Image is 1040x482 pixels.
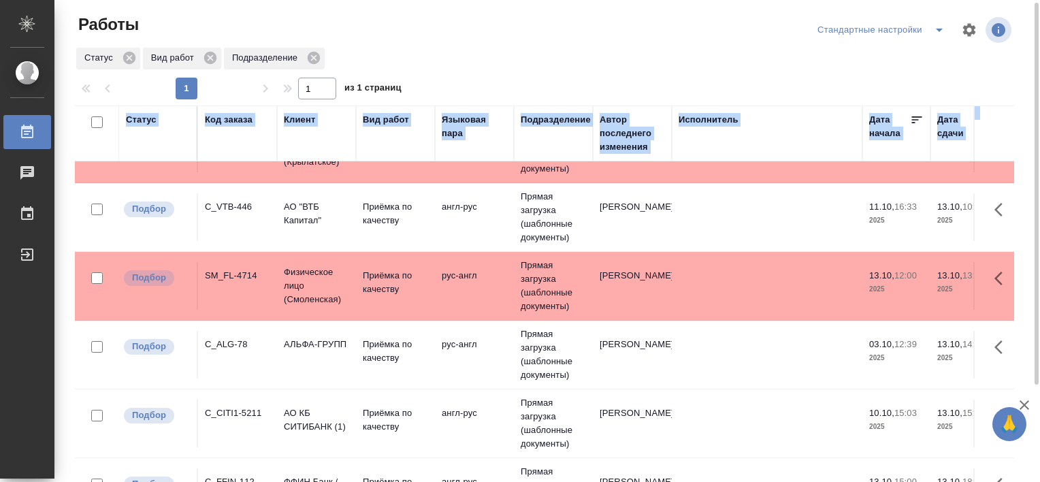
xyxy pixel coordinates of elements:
[442,113,507,140] div: Языковая пара
[363,406,428,434] p: Приёмка по качеству
[232,51,302,65] p: Подразделение
[593,400,672,447] td: [PERSON_NAME]
[363,269,428,296] p: Приёмка по качеству
[143,48,221,69] div: Вид работ
[126,113,157,127] div: Статус
[962,339,985,349] p: 14:00
[869,351,924,365] p: 2025
[937,283,992,296] p: 2025
[894,339,917,349] p: 12:39
[593,331,672,379] td: [PERSON_NAME]
[937,202,962,212] p: 13.10,
[205,269,270,283] div: SM_FL-4714
[937,113,978,140] div: Дата сдачи
[75,14,139,35] span: Работы
[284,406,349,434] p: АО КБ СИТИБАНК (1)
[593,262,672,310] td: [PERSON_NAME]
[962,202,985,212] p: 10:00
[869,339,894,349] p: 03.10,
[284,338,349,351] p: АЛЬФА-ГРУПП
[435,331,514,379] td: рус-англ
[514,183,593,251] td: Прямая загрузка (шаблонные документы)
[344,80,402,99] span: из 1 страниц
[514,321,593,389] td: Прямая загрузка (шаблонные документы)
[435,400,514,447] td: англ-рус
[123,338,190,356] div: Можно подбирать исполнителей
[123,269,190,287] div: Можно подбирать исполнителей
[123,406,190,425] div: Можно подбирать исполнителей
[284,266,349,306] p: Физическое лицо (Смоленская)
[986,331,1019,364] button: Здесь прячутся важные кнопки
[514,389,593,457] td: Прямая загрузка (шаблонные документы)
[151,51,199,65] p: Вид работ
[123,200,190,219] div: Можно подбирать исполнителей
[894,202,917,212] p: 16:33
[435,193,514,241] td: англ-рус
[869,420,924,434] p: 2025
[363,113,409,127] div: Вид работ
[514,252,593,320] td: Прямая загрузка (шаблонные документы)
[132,202,166,216] p: Подбор
[132,271,166,285] p: Подбор
[937,420,992,434] p: 2025
[986,400,1019,432] button: Здесь прячутся важные кнопки
[894,408,917,418] p: 15:03
[363,338,428,365] p: Приёмка по качеству
[869,113,910,140] div: Дата начала
[937,339,962,349] p: 13.10,
[593,193,672,241] td: [PERSON_NAME]
[962,270,985,280] p: 13:00
[869,214,924,227] p: 2025
[869,270,894,280] p: 13.10,
[84,51,118,65] p: Статус
[937,351,992,365] p: 2025
[998,410,1021,438] span: 🙏
[435,262,514,310] td: рус-англ
[814,19,953,41] div: split button
[205,200,270,214] div: C_VTB-446
[284,200,349,227] p: АО "ВТБ Капитал"
[869,283,924,296] p: 2025
[986,17,1014,43] span: Посмотреть информацию
[132,408,166,422] p: Подбор
[986,193,1019,226] button: Здесь прячутся важные кнопки
[76,48,140,69] div: Статус
[869,408,894,418] p: 10.10,
[937,408,962,418] p: 13.10,
[869,202,894,212] p: 11.10,
[600,113,665,154] div: Автор последнего изменения
[363,200,428,227] p: Приёмка по качеству
[992,407,1026,441] button: 🙏
[679,113,738,127] div: Исполнитель
[962,408,985,418] p: 15:00
[205,338,270,351] div: C_ALG-78
[284,113,315,127] div: Клиент
[132,340,166,353] p: Подбор
[894,270,917,280] p: 12:00
[937,214,992,227] p: 2025
[986,262,1019,295] button: Здесь прячутся важные кнопки
[205,113,253,127] div: Код заказа
[205,406,270,420] div: C_CITI1-5211
[521,113,591,127] div: Подразделение
[937,270,962,280] p: 13.10,
[224,48,325,69] div: Подразделение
